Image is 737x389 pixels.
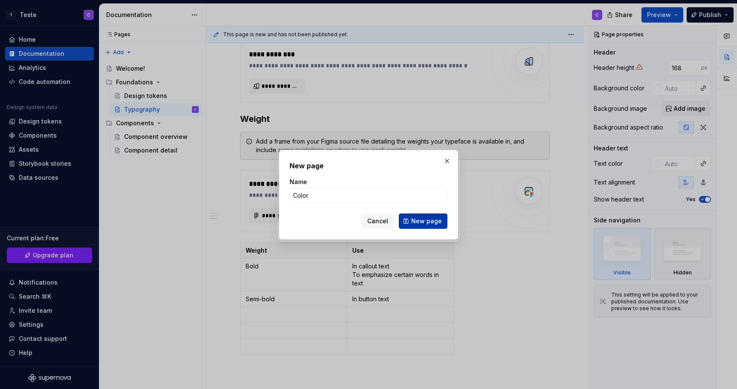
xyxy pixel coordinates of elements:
h2: New page [290,161,447,171]
button: New page [399,213,447,229]
span: Cancel [367,217,388,225]
label: Name [290,178,307,186]
button: Cancel [362,213,394,229]
span: New page [411,217,442,225]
